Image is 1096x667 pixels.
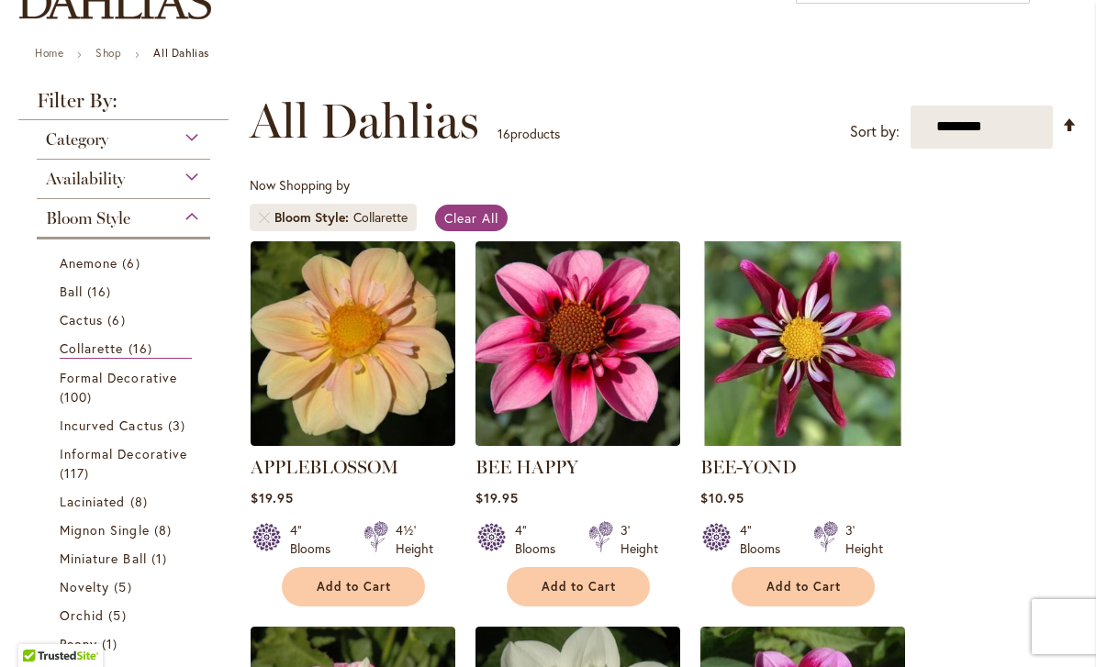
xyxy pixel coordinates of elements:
span: Bloom Style [274,208,353,227]
span: 16 [129,339,157,358]
a: APPLEBLOSSOM [251,456,398,478]
span: Peony [60,635,97,652]
img: APPLEBLOSSOM [251,241,455,446]
span: Laciniated [60,493,126,510]
a: Laciniated 8 [60,492,192,511]
span: Add to Cart [317,579,392,595]
iframe: Launch Accessibility Center [14,602,65,653]
a: Shop [95,46,121,60]
span: Cactus [60,311,103,328]
a: Ball 16 [60,282,192,301]
div: 4" Blooms [290,521,341,558]
span: Clear All [444,209,498,227]
strong: Filter By: [18,91,229,120]
span: Mignon Single [60,521,150,539]
button: Add to Cart [507,567,650,606]
button: Add to Cart [732,567,875,606]
p: products [498,119,560,149]
label: Sort by: [850,115,900,149]
span: 1 [151,549,172,568]
span: All Dahlias [250,94,479,149]
img: BEE HAPPY [475,241,680,446]
span: Orchid [60,606,104,624]
a: Orchid 5 [60,606,192,625]
span: 8 [130,492,152,511]
span: Availability [46,169,125,189]
div: Collarette [353,208,408,227]
div: 3' Height [621,521,658,558]
span: Add to Cart [766,579,842,595]
span: 117 [60,463,94,483]
a: BEE-YOND [700,432,905,450]
span: Informal Decorative [60,445,187,462]
span: Category [46,129,108,150]
a: BEE-YOND [700,456,797,478]
span: Anemone [60,254,117,272]
a: Miniature Ball 1 [60,549,192,568]
span: Miniature Ball [60,550,147,567]
a: Mignon Single 8 [60,520,192,539]
span: Now Shopping by [250,176,350,194]
div: 4" Blooms [740,521,791,558]
a: Peony 1 [60,634,192,653]
span: 8 [154,520,176,539]
span: $19.95 [251,489,294,506]
a: Anemone 6 [60,253,192,272]
img: BEE-YOND [700,241,905,446]
strong: All Dahlias [153,46,209,60]
span: 16 [498,125,510,142]
a: Collarette 16 [60,339,192,359]
span: $19.95 [475,489,519,506]
span: Bloom Style [46,208,130,228]
a: Remove Bloom Style Collarette [259,212,270,223]
div: 3' Height [845,521,883,558]
span: $10.95 [700,489,744,506]
span: 6 [122,253,144,272]
span: Formal Decorative [60,369,177,386]
div: 4" Blooms [515,521,566,558]
a: Incurved Cactus 3 [60,416,192,435]
span: 3 [168,416,190,435]
span: 6 [107,310,129,329]
a: Cactus 6 [60,310,192,329]
a: Home [35,46,63,60]
a: BEE HAPPY [475,432,680,450]
a: Novelty 5 [60,577,192,596]
span: Incurved Cactus [60,417,163,434]
span: Add to Cart [542,579,617,595]
span: Ball [60,283,83,300]
button: Add to Cart [282,567,425,606]
span: 1 [102,634,122,653]
a: Clear All [435,205,508,231]
div: 4½' Height [396,521,433,558]
a: APPLEBLOSSOM [251,432,455,450]
span: 5 [114,577,136,596]
a: BEE HAPPY [475,456,578,478]
a: Formal Decorative 100 [60,368,192,406]
span: Novelty [60,578,109,595]
span: 100 [60,387,96,406]
a: Informal Decorative 117 [60,444,192,483]
span: 16 [87,282,116,301]
span: 5 [108,606,130,625]
span: Collarette [60,339,124,357]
